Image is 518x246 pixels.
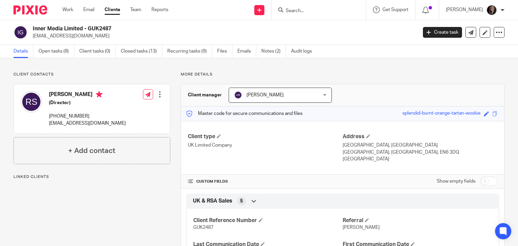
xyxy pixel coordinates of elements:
[291,45,317,58] a: Audit logs
[285,8,346,14] input: Search
[49,113,126,120] p: [PHONE_NUMBER]
[446,6,483,13] p: [PERSON_NAME]
[188,133,343,140] h4: Client type
[343,149,497,156] p: [GEOGRAPHIC_DATA], [GEOGRAPHIC_DATA], EN6 3DQ
[188,179,343,184] h4: CUSTOM FIELDS
[83,6,94,13] a: Email
[343,142,497,149] p: [GEOGRAPHIC_DATA], [GEOGRAPHIC_DATA]
[13,174,170,180] p: Linked clients
[240,198,243,205] span: 5
[193,225,213,230] span: GUK2487
[247,93,284,97] span: [PERSON_NAME]
[13,25,28,39] img: svg%3E
[382,7,408,12] span: Get Support
[193,217,343,224] h4: Client Reference Number
[105,6,120,13] a: Clients
[33,25,337,32] h2: Inner Media Limited - GUK2487
[217,45,232,58] a: Files
[186,110,303,117] p: Master code for secure communications and files
[13,72,170,77] p: Client contacts
[486,5,497,16] img: Screenshot%202023-08-23%20174648.png
[49,99,126,106] h5: (Director)
[130,6,141,13] a: Team
[402,110,481,118] div: splendid-burnt-orange-tartan-wookie
[62,6,73,13] a: Work
[13,5,47,14] img: Pixie
[193,197,232,205] span: UK & RSA Sales
[261,45,286,58] a: Notes (2)
[49,91,126,99] h4: [PERSON_NAME]
[68,146,115,156] h4: + Add contact
[96,91,103,98] i: Primary
[237,45,256,58] a: Emails
[151,6,168,13] a: Reports
[49,120,126,127] p: [EMAIL_ADDRESS][DOMAIN_NAME]
[188,92,222,98] h3: Client manager
[79,45,116,58] a: Client tasks (0)
[234,91,242,99] img: svg%3E
[38,45,74,58] a: Open tasks (8)
[13,45,33,58] a: Details
[423,27,462,38] a: Create task
[121,45,162,58] a: Closed tasks (13)
[437,178,476,185] label: Show empty fields
[343,225,380,230] span: [PERSON_NAME]
[33,33,413,39] p: [EMAIL_ADDRESS][DOMAIN_NAME]
[343,156,497,162] p: [GEOGRAPHIC_DATA]
[21,91,42,113] img: svg%3E
[181,72,505,77] p: More details
[188,142,343,149] p: UK Limited Company
[343,217,492,224] h4: Referral
[167,45,212,58] a: Recurring tasks (9)
[343,133,497,140] h4: Address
